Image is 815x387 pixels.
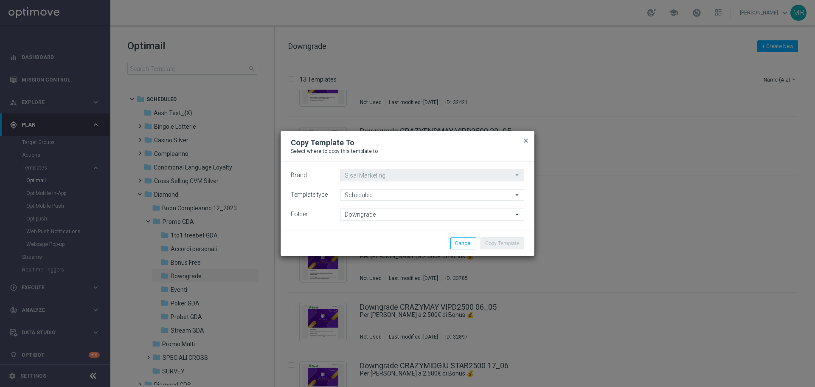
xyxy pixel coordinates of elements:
[291,148,524,155] p: Select where to copy this template to
[513,209,522,220] i: arrow_drop_down
[481,237,524,249] button: Copy Template
[513,189,522,201] i: arrow_drop_down
[291,172,307,179] label: Brand
[523,137,529,144] span: close
[291,191,328,198] label: Template type
[291,138,354,148] h2: Copy Template To
[291,211,308,218] label: Folder
[450,237,476,249] button: Cancel
[513,170,522,181] i: arrow_drop_down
